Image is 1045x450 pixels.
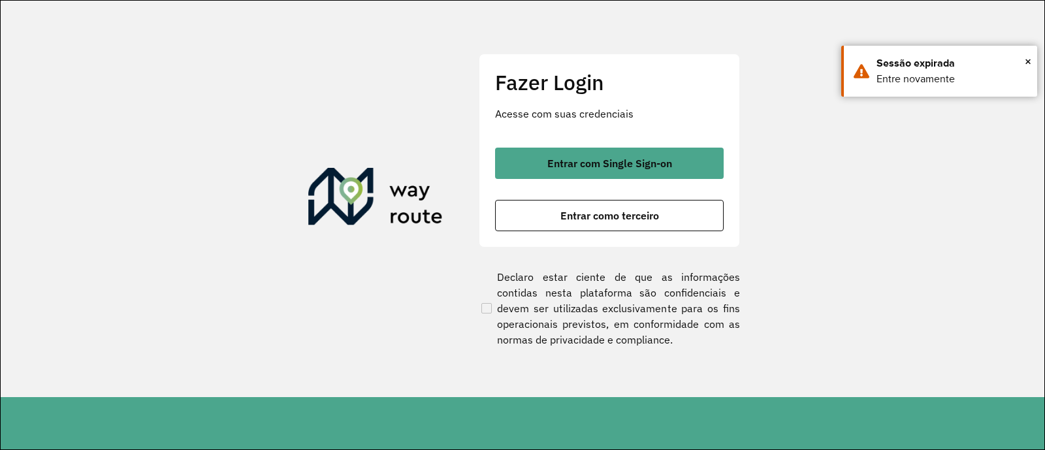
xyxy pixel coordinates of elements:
button: Close [1025,52,1031,71]
div: Sessão expirada [876,56,1027,71]
span: × [1025,52,1031,71]
button: button [495,148,724,179]
label: Declaro estar ciente de que as informações contidas nesta plataforma são confidenciais e devem se... [479,269,740,347]
button: button [495,200,724,231]
img: Roteirizador AmbevTech [308,168,443,231]
p: Acesse com suas credenciais [495,106,724,121]
span: Entrar com Single Sign-on [547,158,672,169]
span: Entrar como terceiro [560,210,659,221]
h2: Fazer Login [495,70,724,95]
div: Entre novamente [876,71,1027,87]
